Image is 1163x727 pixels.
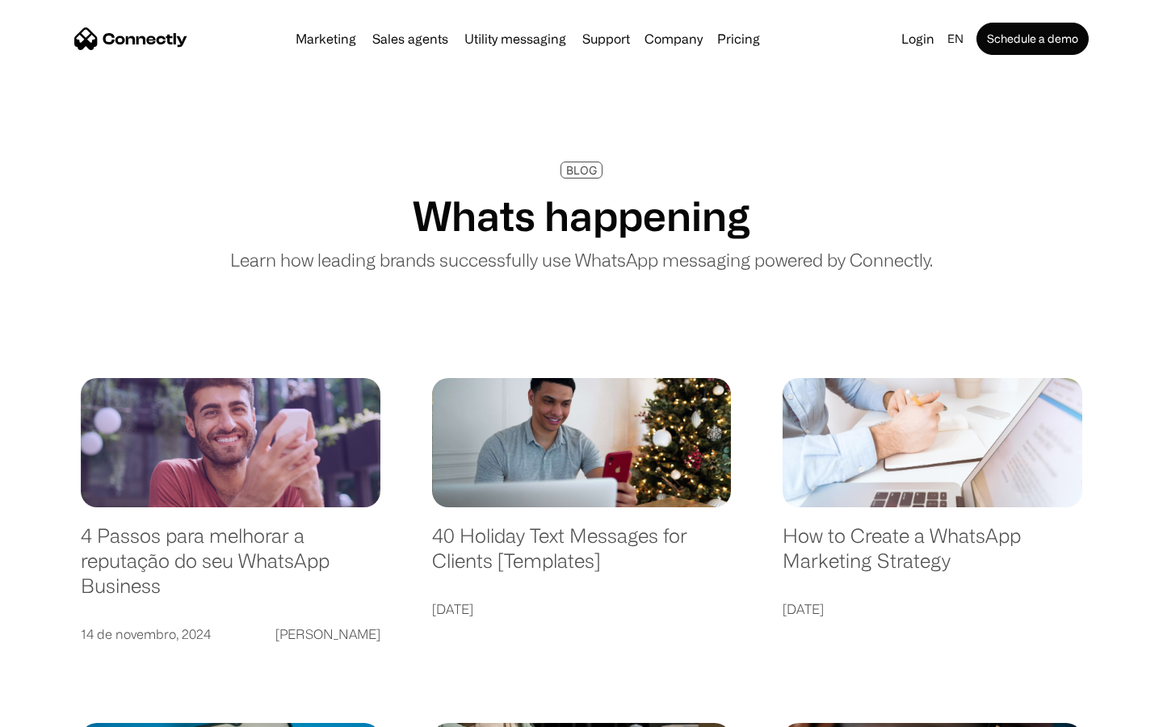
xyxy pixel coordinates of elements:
a: 4 Passos para melhorar a reputação do seu WhatsApp Business [81,523,380,614]
div: 14 de novembro, 2024 [81,623,211,645]
a: home [74,27,187,51]
a: Sales agents [366,32,455,45]
div: [DATE] [783,598,824,620]
div: Company [640,27,707,50]
div: en [941,27,973,50]
p: Learn how leading brands successfully use WhatsApp messaging powered by Connectly. [230,246,933,273]
a: Schedule a demo [976,23,1089,55]
a: Support [576,32,636,45]
div: Company [644,27,703,50]
div: BLOG [566,164,597,176]
aside: Language selected: English [16,699,97,721]
div: [DATE] [432,598,473,620]
h1: Whats happening [413,191,750,240]
a: Login [895,27,941,50]
div: [PERSON_NAME] [275,623,380,645]
a: Utility messaging [458,32,573,45]
a: Pricing [711,32,766,45]
ul: Language list [32,699,97,721]
div: en [947,27,964,50]
a: Marketing [289,32,363,45]
a: 40 Holiday Text Messages for Clients [Templates] [432,523,732,589]
a: How to Create a WhatsApp Marketing Strategy [783,523,1082,589]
